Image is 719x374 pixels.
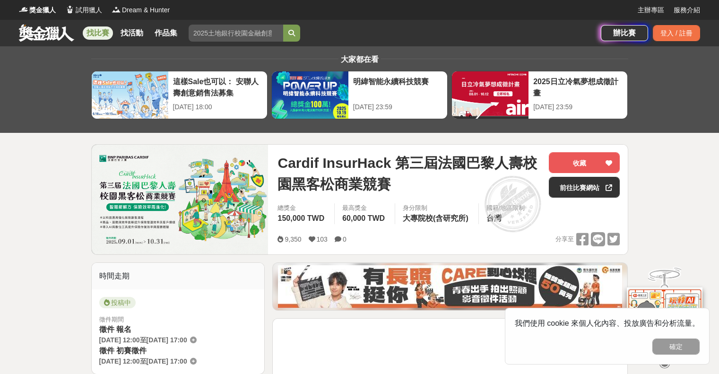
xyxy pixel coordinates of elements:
div: 2025日立冷氣夢想成徵計畫 [533,76,623,97]
a: 找比賽 [83,26,113,40]
span: 最高獎金 [342,203,387,213]
img: d2146d9a-e6f6-4337-9592-8cefde37ba6b.png [627,287,702,350]
span: 大專院校(含研究所) [403,214,468,222]
span: 至 [140,357,147,365]
span: 9,350 [285,235,301,243]
a: 作品集 [151,26,181,40]
span: Dream & Hunter [122,5,170,15]
span: 150,000 TWD [277,214,324,222]
span: 0 [343,235,347,243]
span: 投稿中 [99,297,136,308]
a: 辦比賽 [601,25,648,41]
a: 這樣Sale也可以： 安聯人壽創意銷售法募集[DATE] 18:00 [91,71,268,119]
a: 2025日立冷氣夢想成徵計畫[DATE] 23:59 [451,71,628,119]
div: 明緯智能永續科技競賽 [353,76,442,97]
span: 60,000 TWD [342,214,385,222]
span: 總獎金 [277,203,327,213]
div: 身分限制 [403,203,471,213]
a: 服務介紹 [674,5,700,15]
button: 確定 [652,339,700,355]
span: 徵件期間 [99,316,124,323]
span: Cardif InsurHack 第三屆法國巴黎人壽校園黑客松商業競賽 [277,152,541,195]
a: 主辦專區 [638,5,664,15]
span: 103 [317,235,328,243]
span: 台灣 [486,214,502,222]
img: Logo [19,5,28,14]
div: [DATE] 18:00 [173,102,262,112]
a: 找活動 [117,26,147,40]
span: 我們使用 cookie 來個人化內容、投放廣告和分析流量。 [515,319,700,327]
span: 至 [140,336,147,344]
span: 徵件 報名 [99,325,131,333]
div: 時間走期 [92,263,265,289]
div: [DATE] 23:59 [353,102,442,112]
span: 大家都在看 [338,55,381,63]
img: Logo [112,5,121,14]
span: 徵件 初賽徵件 [99,347,147,355]
span: 分享至 [555,232,574,246]
a: Logo獎金獵人 [19,5,56,15]
img: Logo [65,5,75,14]
span: [DATE] 17:00 [147,357,187,365]
span: [DATE] 17:00 [147,336,187,344]
button: 收藏 [549,152,620,173]
a: 明緯智能永續科技競賽[DATE] 23:59 [271,71,448,119]
div: 登入 / 註冊 [653,25,700,41]
img: 35ad34ac-3361-4bcf-919e-8d747461931d.jpg [278,265,622,308]
a: 前往比賽網站 [549,177,620,198]
div: 這樣Sale也可以： 安聯人壽創意銷售法募集 [173,76,262,97]
img: Cover Image [92,145,269,254]
span: [DATE] 12:00 [99,357,140,365]
span: [DATE] 12:00 [99,336,140,344]
span: 試用獵人 [76,5,102,15]
div: [DATE] 23:59 [533,102,623,112]
a: Logo試用獵人 [65,5,102,15]
a: LogoDream & Hunter [112,5,170,15]
input: 2025土地銀行校園金融創意挑戰賽：從你出發 開啟智慧金融新頁 [189,25,283,42]
span: 獎金獵人 [29,5,56,15]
